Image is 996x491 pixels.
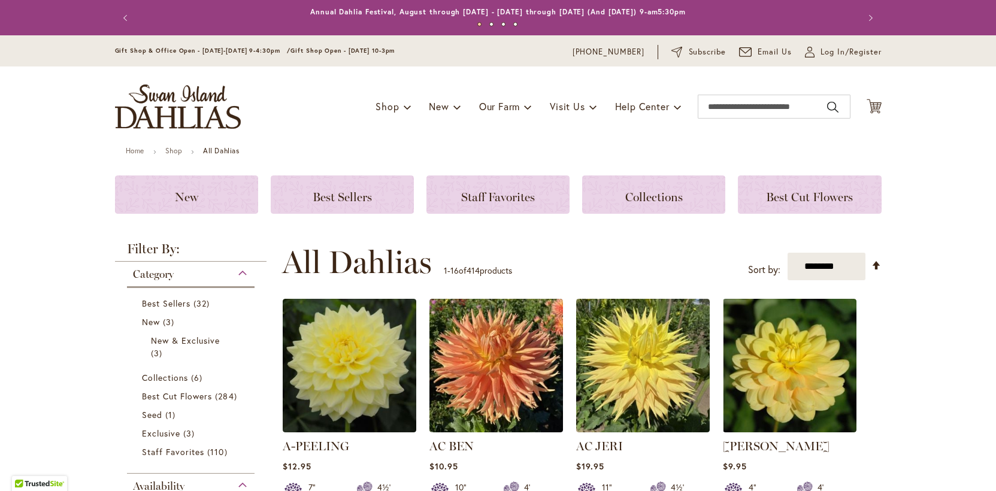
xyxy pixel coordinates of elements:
span: 1 [444,265,447,276]
button: 1 of 4 [477,22,482,26]
a: New [142,316,243,328]
a: Subscribe [671,46,726,58]
a: [PHONE_NUMBER] [573,46,645,58]
a: Shop [165,146,182,155]
span: Gift Shop Open - [DATE] 10-3pm [290,47,395,54]
span: 3 [183,427,198,440]
a: Seed [142,408,243,421]
a: Best Sellers [142,297,243,310]
a: AC JERI [576,439,623,453]
a: Collections [582,175,725,214]
a: Email Us [739,46,792,58]
span: 3 [151,347,165,359]
a: AC BEN [429,423,563,435]
span: Exclusive [142,428,180,439]
span: Visit Us [550,100,585,113]
span: $9.95 [723,460,747,472]
span: Staff Favorites [461,190,535,204]
span: Best Sellers [142,298,191,309]
button: 3 of 4 [501,22,505,26]
span: 16 [450,265,459,276]
span: Shop [376,100,399,113]
button: 2 of 4 [489,22,494,26]
a: Log In/Register [805,46,882,58]
span: New [429,100,449,113]
img: AHOY MATEY [723,299,856,432]
span: Collections [142,372,189,383]
p: - of products [444,261,512,280]
img: AC Jeri [576,299,710,432]
span: 414 [467,265,480,276]
a: store logo [115,84,241,129]
a: Best Cut Flowers [738,175,881,214]
a: Best Sellers [271,175,414,214]
a: New [115,175,258,214]
span: Email Us [758,46,792,58]
span: New [175,190,198,204]
a: A-Peeling [283,423,416,435]
span: Our Farm [479,100,520,113]
a: [PERSON_NAME] [723,439,830,453]
button: 4 of 4 [513,22,517,26]
a: New &amp; Exclusive [151,334,234,359]
span: 284 [215,390,240,402]
a: A-PEELING [283,439,349,453]
span: Category [133,268,174,281]
img: A-Peeling [283,299,416,432]
img: AC BEN [429,299,563,432]
span: 3 [163,316,177,328]
span: Log In/Register [821,46,882,58]
a: AC BEN [429,439,474,453]
span: Subscribe [689,46,726,58]
label: Sort by: [748,259,780,281]
a: Annual Dahlia Festival, August through [DATE] - [DATE] through [DATE] (And [DATE]) 9-am5:30pm [310,7,686,16]
a: Exclusive [142,427,243,440]
span: 32 [193,297,213,310]
span: All Dahlias [282,244,432,280]
a: AHOY MATEY [723,423,856,435]
span: Best Sellers [313,190,372,204]
span: New [142,316,160,328]
span: 110 [207,445,230,458]
a: Home [126,146,144,155]
span: $19.95 [576,460,604,472]
strong: Filter By: [115,243,267,262]
span: New & Exclusive [151,335,220,346]
span: Best Cut Flowers [142,390,213,402]
a: Staff Favorites [426,175,570,214]
span: 1 [165,408,178,421]
a: Best Cut Flowers [142,390,243,402]
button: Next [858,6,882,30]
span: Help Center [615,100,670,113]
span: Seed [142,409,162,420]
span: $12.95 [283,460,311,472]
span: $10.95 [429,460,458,472]
button: Previous [115,6,139,30]
a: Staff Favorites [142,445,243,458]
span: Collections [625,190,683,204]
a: AC Jeri [576,423,710,435]
span: Best Cut Flowers [766,190,853,204]
strong: All Dahlias [203,146,240,155]
span: Gift Shop & Office Open - [DATE]-[DATE] 9-4:30pm / [115,47,291,54]
span: 6 [191,371,205,384]
a: Collections [142,371,243,384]
span: Staff Favorites [142,446,205,457]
